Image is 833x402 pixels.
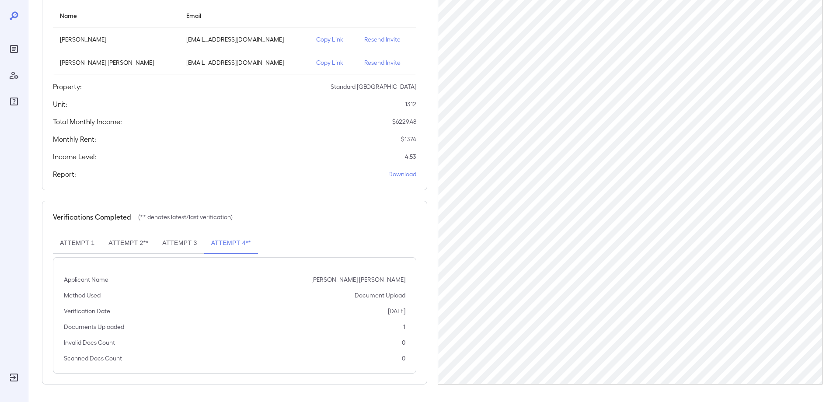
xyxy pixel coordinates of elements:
[402,338,405,347] p: 0
[364,35,409,44] p: Resend Invite
[7,42,21,56] div: Reports
[60,58,172,67] p: [PERSON_NAME] [PERSON_NAME]
[402,354,405,363] p: 0
[53,134,96,144] h5: Monthly Rent:
[392,117,416,126] p: $ 6229.48
[7,68,21,82] div: Manage Users
[7,371,21,385] div: Log Out
[405,152,416,161] p: 4.53
[388,170,416,178] a: Download
[405,100,416,108] p: 1312
[331,82,416,91] p: Standard [GEOGRAPHIC_DATA]
[7,94,21,108] div: FAQ
[64,354,122,363] p: Scanned Docs Count
[64,338,115,347] p: Invalid Docs Count
[53,3,179,28] th: Name
[355,291,405,300] p: Document Upload
[53,233,101,254] button: Attempt 1
[186,58,303,67] p: [EMAIL_ADDRESS][DOMAIN_NAME]
[101,233,155,254] button: Attempt 2**
[204,233,258,254] button: Attempt 4**
[53,116,122,127] h5: Total Monthly Income:
[388,307,405,315] p: [DATE]
[53,3,416,74] table: simple table
[53,212,131,222] h5: Verifications Completed
[311,275,405,284] p: [PERSON_NAME] [PERSON_NAME]
[53,169,76,179] h5: Report:
[155,233,204,254] button: Attempt 3
[64,307,110,315] p: Verification Date
[401,135,416,143] p: $ 1374
[403,322,405,331] p: 1
[364,58,409,67] p: Resend Invite
[179,3,310,28] th: Email
[138,213,233,221] p: (** denotes latest/last verification)
[53,81,82,92] h5: Property:
[64,275,108,284] p: Applicant Name
[316,58,350,67] p: Copy Link
[186,35,303,44] p: [EMAIL_ADDRESS][DOMAIN_NAME]
[64,322,124,331] p: Documents Uploaded
[53,151,96,162] h5: Income Level:
[64,291,101,300] p: Method Used
[316,35,350,44] p: Copy Link
[53,99,67,109] h5: Unit:
[60,35,172,44] p: [PERSON_NAME]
